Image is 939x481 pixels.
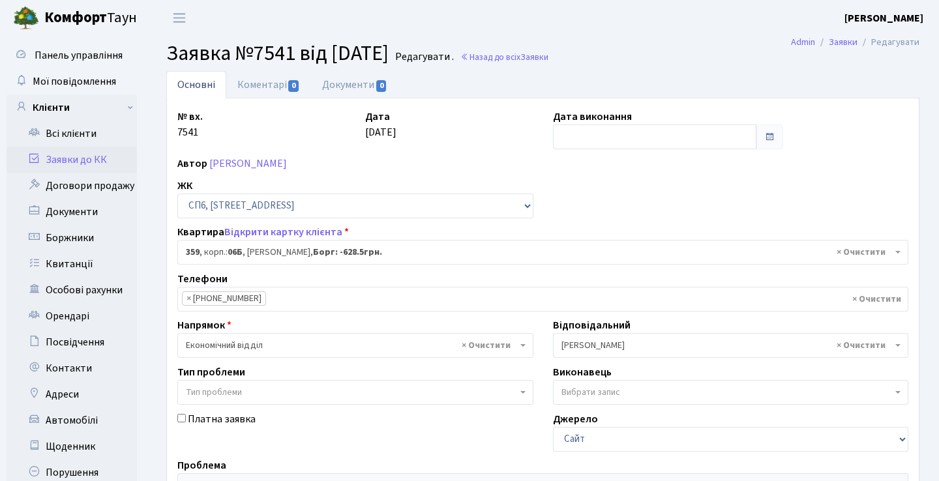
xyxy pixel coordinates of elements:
[520,51,548,63] span: Заявки
[209,156,287,171] a: [PERSON_NAME]
[553,411,598,427] label: Джерело
[177,109,203,124] label: № вх.
[7,381,137,407] a: Адреси
[163,7,196,29] button: Переключити навігацію
[7,329,137,355] a: Посвідчення
[186,292,191,305] span: ×
[7,303,137,329] a: Орендарі
[837,339,886,352] span: Видалити всі елементи
[228,246,243,259] b: 06Б
[7,433,137,459] a: Щоденник
[7,277,137,303] a: Особові рахунки
[7,147,137,173] a: Заявки до КК
[186,246,892,259] span: <b>359</b>, корп.: <b>06Б</b>, Станішевський Ігор Олександрович, <b>Борг: -628.5грн.</b>
[166,71,226,98] a: Основні
[188,411,256,427] label: Платна заявка
[837,246,886,259] span: Видалити всі елементи
[226,71,311,98] a: Коментарі
[393,51,454,63] small: Редагувати .
[857,35,919,50] li: Редагувати
[7,68,137,95] a: Мої повідомлення
[376,80,387,92] span: 0
[365,109,390,124] label: Дата
[177,224,349,240] label: Квартира
[186,339,517,352] span: Економічний відділ
[177,178,192,194] label: ЖК
[553,317,631,333] label: Відповідальний
[7,173,137,199] a: Договори продажу
[177,317,231,333] label: Напрямок
[829,35,857,49] a: Заявки
[7,355,137,381] a: Контакти
[313,246,382,259] b: Борг: -628.5грн.
[561,386,620,399] span: Вибрати запис
[224,225,342,239] a: Відкрити картку клієнта
[844,10,923,26] a: [PERSON_NAME]
[844,11,923,25] b: [PERSON_NAME]
[553,333,909,358] span: Корчун І.С.
[791,35,815,49] a: Admin
[460,51,548,63] a: Назад до всіхЗаявки
[35,48,123,63] span: Панель управління
[177,364,245,380] label: Тип проблеми
[7,95,137,121] a: Клієнти
[561,339,893,352] span: Корчун І.С.
[186,386,242,399] span: Тип проблеми
[44,7,107,28] b: Комфорт
[7,42,137,68] a: Панель управління
[7,199,137,225] a: Документи
[553,109,632,124] label: Дата виконання
[177,333,533,358] span: Економічний відділ
[177,240,908,265] span: <b>359</b>, корп.: <b>06Б</b>, Станішевський Ігор Олександрович, <b>Борг: -628.5грн.</b>
[771,29,939,56] nav: breadcrumb
[7,121,137,147] a: Всі клієнти
[186,246,200,259] b: 359
[852,293,901,306] span: Видалити всі елементи
[177,156,207,171] label: Автор
[168,109,355,149] div: 7541
[13,5,39,31] img: logo.png
[355,109,543,149] div: [DATE]
[177,458,226,473] label: Проблема
[33,74,116,89] span: Мої повідомлення
[553,364,612,380] label: Виконавець
[7,225,137,251] a: Боржники
[7,251,137,277] a: Квитанції
[44,7,137,29] span: Таун
[311,71,398,98] a: Документи
[288,80,299,92] span: 0
[7,407,137,433] a: Автомобілі
[166,38,389,68] span: Заявка №7541 від [DATE]
[177,271,228,287] label: Телефони
[182,291,266,306] li: +380932843363
[462,339,511,352] span: Видалити всі елементи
